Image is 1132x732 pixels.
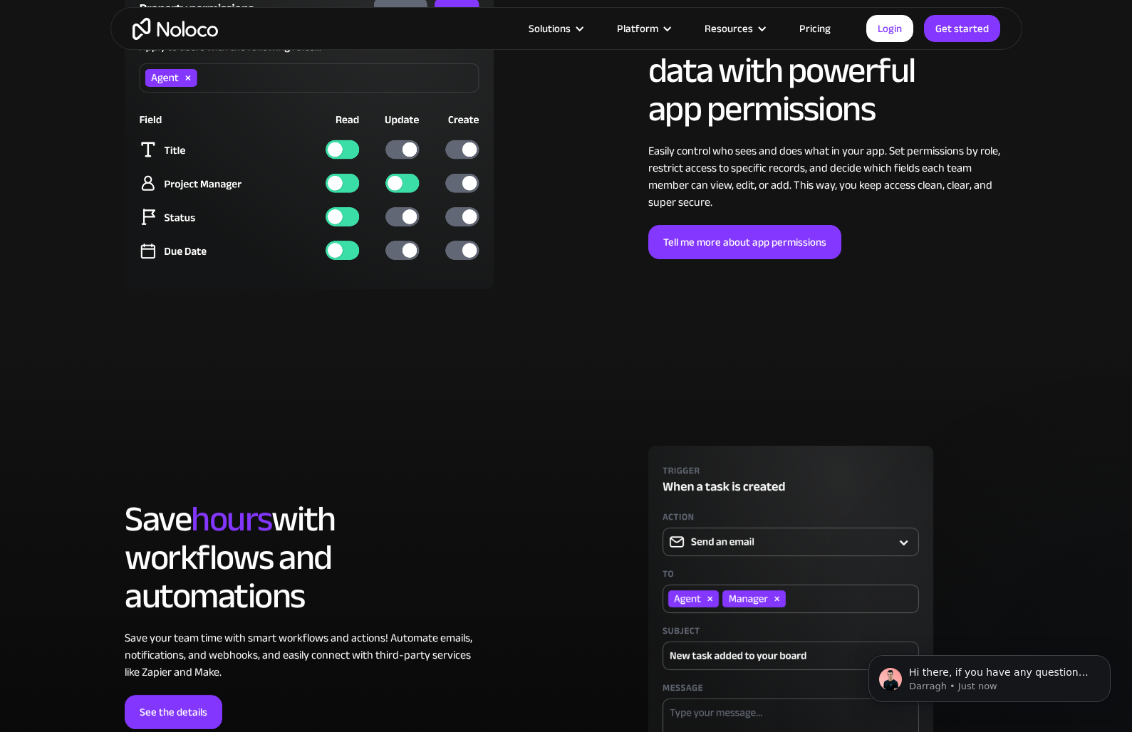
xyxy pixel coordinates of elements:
a: Pricing [782,19,848,38]
div: Easily control who sees and does what in your app. Set permissions by role, restrict access to sp... [648,142,1008,211]
a: Login [866,15,913,42]
div: Solutions [529,19,571,38]
a: Tell me more about app permissions [648,225,841,259]
a: Get started [924,15,1000,42]
div: Save your team time with smart workflows and actions! Automate emails, notifications, and webhook... [125,629,484,681]
a: See the details [125,695,222,729]
div: Platform [617,19,658,38]
h2: Save with workflows and automations [125,500,484,615]
div: Resources [687,19,782,38]
div: Solutions [511,19,599,38]
a: home [133,18,218,40]
div: Platform [599,19,687,38]
iframe: Intercom notifications message [847,625,1132,725]
div: Resources [705,19,753,38]
h2: Take control of your data with powerful app permissions [648,13,1008,128]
span: hours [191,486,271,553]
